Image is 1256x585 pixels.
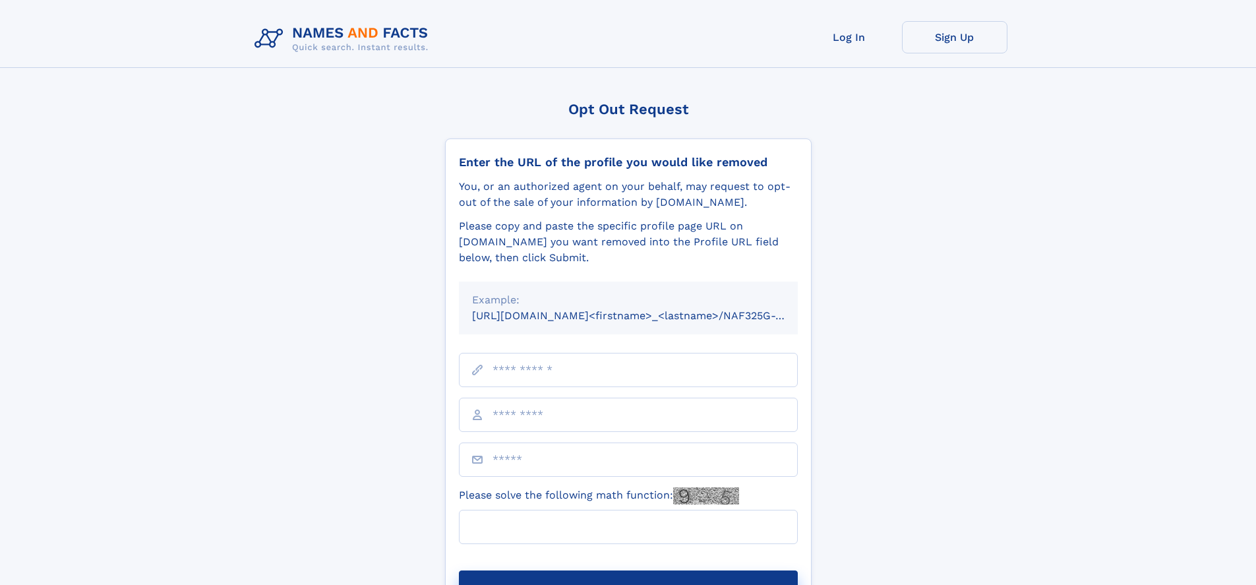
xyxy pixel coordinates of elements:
[249,21,439,57] img: Logo Names and Facts
[902,21,1007,53] a: Sign Up
[445,101,812,117] div: Opt Out Request
[472,292,785,308] div: Example:
[459,155,798,169] div: Enter the URL of the profile you would like removed
[459,487,739,505] label: Please solve the following math function:
[796,21,902,53] a: Log In
[459,179,798,210] div: You, or an authorized agent on your behalf, may request to opt-out of the sale of your informatio...
[459,218,798,266] div: Please copy and paste the specific profile page URL on [DOMAIN_NAME] you want removed into the Pr...
[472,309,823,322] small: [URL][DOMAIN_NAME]<firstname>_<lastname>/NAF325G-xxxxxxxx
